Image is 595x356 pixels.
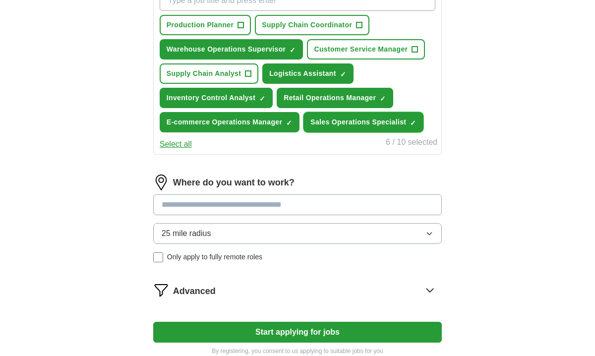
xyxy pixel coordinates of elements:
span: ✓ [286,119,292,127]
span: 25 mile radius [162,228,211,239]
button: 25 mile radius [153,223,442,244]
button: Retail Operations Manager✓ [277,88,393,108]
span: Supply Chain Analyst [167,68,241,79]
div: 6 / 10 selected [386,136,437,150]
span: Supply Chain Coordinator [262,20,352,30]
span: ✓ [410,119,416,127]
button: E-commerce Operations Manager✓ [160,112,299,132]
p: By registering, you consent to us applying to suitable jobs for you [153,347,442,356]
button: Supply Chain Analyst [160,63,258,84]
button: Inventory Control Analyst✓ [160,88,273,108]
span: Only apply to fully remote roles [167,252,262,262]
input: Only apply to fully remote roles [153,252,163,262]
button: Select all [160,138,192,150]
span: Production Planner [167,20,234,30]
button: Warehouse Operations Supervisor✓ [160,39,303,59]
span: Logistics Assistant [269,68,336,79]
button: Logistics Assistant✓ [262,63,354,84]
span: Sales Operations Specialist [310,117,406,127]
span: Advanced [173,285,216,298]
button: Customer Service Manager [307,39,425,59]
span: Retail Operations Manager [284,93,376,103]
span: ✓ [380,95,386,103]
label: Where do you want to work? [173,176,295,189]
span: Warehouse Operations Supervisor [167,44,286,55]
span: E-commerce Operations Manager [167,117,282,127]
span: Customer Service Manager [314,44,408,55]
button: Sales Operations Specialist✓ [303,112,423,132]
span: ✓ [340,70,346,78]
span: ✓ [290,46,296,54]
img: location.png [153,175,169,190]
img: filter [153,282,169,298]
button: Start applying for jobs [153,322,442,343]
button: Production Planner [160,15,251,35]
button: Supply Chain Coordinator [255,15,369,35]
span: ✓ [259,95,265,103]
span: Inventory Control Analyst [167,93,255,103]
